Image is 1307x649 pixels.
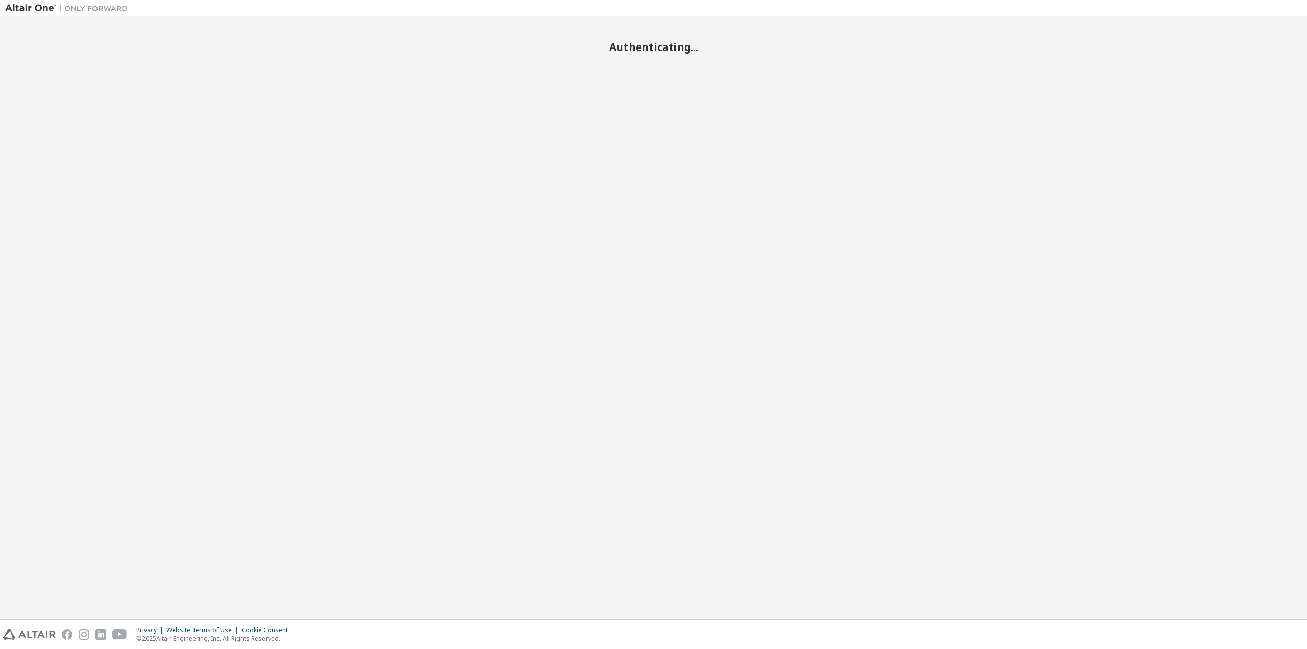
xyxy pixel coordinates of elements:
img: facebook.svg [62,629,72,640]
img: linkedin.svg [95,629,106,640]
div: Website Terms of Use [166,626,241,634]
p: © 2025 Altair Engineering, Inc. All Rights Reserved. [136,634,294,643]
img: instagram.svg [79,629,89,640]
div: Privacy [136,626,166,634]
img: altair_logo.svg [3,629,56,640]
img: youtube.svg [112,629,127,640]
img: Altair One [5,3,133,13]
div: Cookie Consent [241,626,294,634]
h2: Authenticating... [5,40,1302,54]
